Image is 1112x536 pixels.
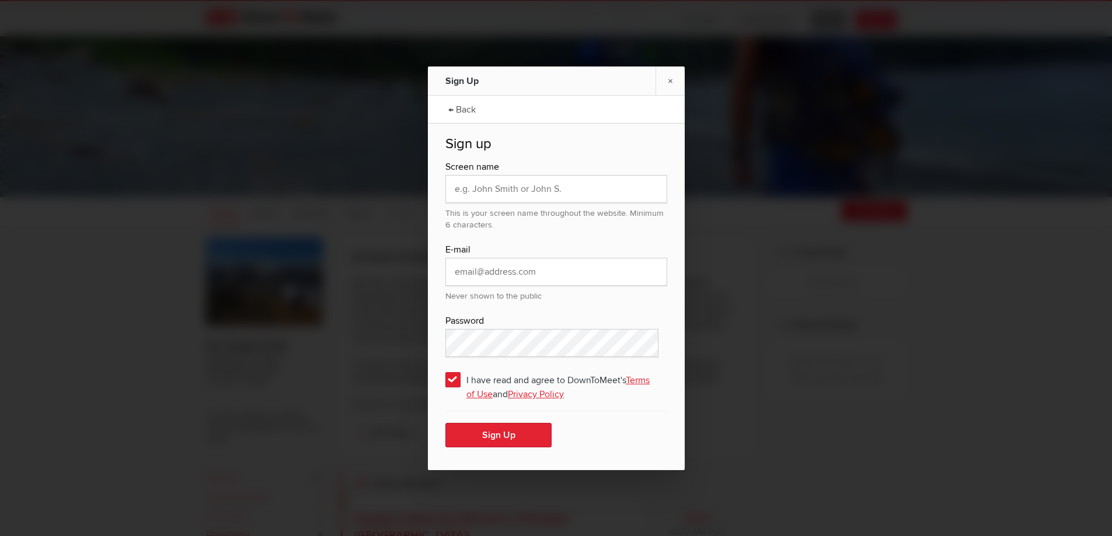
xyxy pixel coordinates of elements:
[508,388,564,400] a: Privacy Policy
[445,314,667,329] div: Password
[445,369,667,390] span: I have read and agree to DownToMeet's and
[445,135,667,160] h2: Sign up
[445,175,667,203] input: e.g. John Smith or John S.
[656,66,685,95] a: ×
[445,203,667,231] div: This is your screen name throughout the website. Minimum 6 characters.
[445,286,667,302] div: Never shown to the public
[445,243,667,258] div: E-mail
[466,374,650,400] a: Terms of Use
[442,94,482,123] a: ← Back
[445,160,667,175] div: Screen name
[445,423,552,447] button: Sign Up
[445,258,667,286] input: email@address.com
[445,66,574,96] div: Sign Up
